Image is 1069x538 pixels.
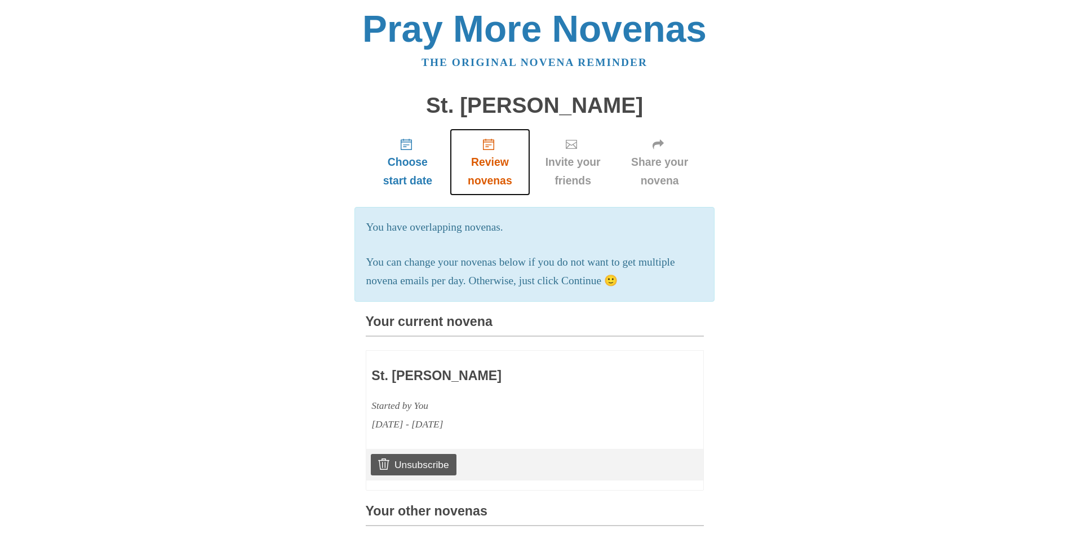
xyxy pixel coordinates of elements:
[366,253,703,290] p: You can change your novenas below if you do not want to get multiple novena emails per day. Other...
[377,153,439,190] span: Choose start date
[371,454,456,475] a: Unsubscribe
[366,129,450,196] a: Choose start date
[366,94,704,118] h1: St. [PERSON_NAME]
[366,504,704,526] h3: Your other novenas
[371,369,632,383] h3: St. [PERSON_NAME]
[450,129,530,196] a: Review novenas
[366,218,703,237] p: You have overlapping novenas.
[366,315,704,337] h3: Your current novena
[616,129,704,196] a: Share your novena
[371,396,632,415] div: Started by You
[362,8,707,50] a: Pray More Novenas
[422,56,647,68] a: The original novena reminder
[542,153,605,190] span: Invite your friends
[627,153,693,190] span: Share your novena
[461,153,518,190] span: Review novenas
[371,415,632,434] div: [DATE] - [DATE]
[530,129,616,196] a: Invite your friends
